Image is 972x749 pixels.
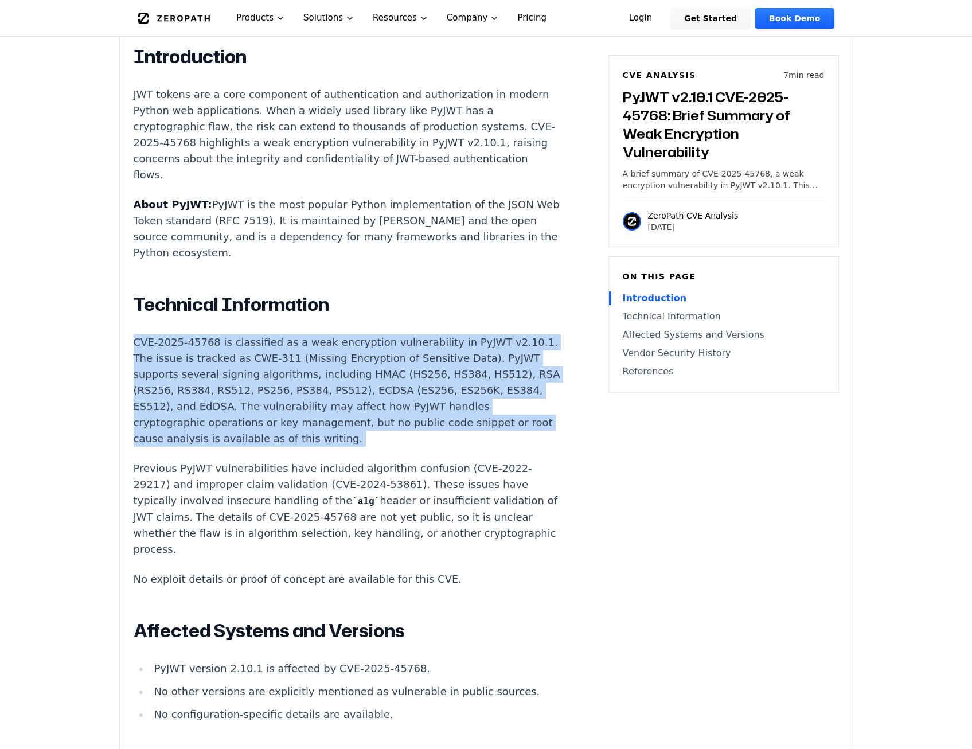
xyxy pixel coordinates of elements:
[134,197,560,261] p: PyJWT is the most popular Python implementation of the JSON Web Token standard (RFC 7519). It is ...
[615,8,666,29] a: Login
[623,69,696,81] h6: CVE Analysis
[134,198,212,210] strong: About PyJWT:
[670,8,751,29] a: Get Started
[134,87,560,183] p: JWT tokens are a core component of authentication and authorization in modern Python web applicat...
[134,619,560,642] h2: Affected Systems and Versions
[623,168,825,191] p: A brief summary of CVE-2025-45768, a weak encryption vulnerability in PyJWT v2.10.1. This post co...
[150,684,560,700] li: No other versions are explicitly mentioned as vulnerable in public sources.
[150,707,560,723] li: No configuration-specific details are available.
[623,88,825,161] h3: PyJWT v2.10.1 CVE-2025-45768: Brief Summary of Weak Encryption Vulnerability
[623,271,825,282] h6: On this page
[623,365,825,379] a: References
[623,328,825,342] a: Affected Systems and Versions
[134,45,560,68] h2: Introduction
[150,661,560,677] li: PyJWT version 2.10.1 is affected by CVE-2025-45768.
[783,69,824,81] p: 7 min read
[352,497,380,507] code: alg
[134,334,560,447] p: CVE-2025-45768 is classified as a weak encryption vulnerability in PyJWT v2.10.1. The issue is tr...
[134,293,560,316] h2: Technical Information
[134,571,560,587] p: No exploit details or proof of concept are available for this CVE.
[623,212,641,231] img: ZeroPath CVE Analysis
[623,291,825,305] a: Introduction
[623,346,825,360] a: Vendor Security History
[134,461,560,557] p: Previous PyJWT vulnerabilities have included algorithm confusion (CVE-2022-29217) and improper cl...
[648,221,739,233] p: [DATE]
[755,8,834,29] a: Book Demo
[648,210,739,221] p: ZeroPath CVE Analysis
[623,310,825,323] a: Technical Information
